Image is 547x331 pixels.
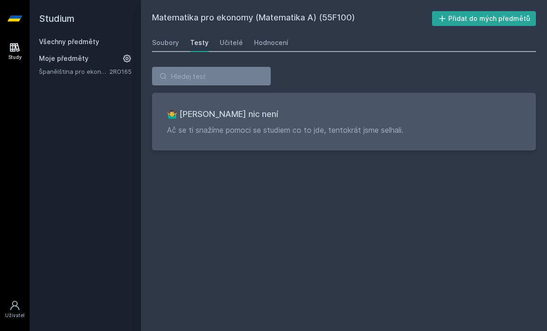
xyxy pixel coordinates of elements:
[152,11,432,26] h2: Matematika pro ekonomy (Matematika A) (55F100)
[39,67,109,76] a: Španělština pro ekonomy - středně pokročilá úroveň 1 (A2/B1)
[109,68,132,75] a: 2RO165
[2,295,28,324] a: Uživatel
[220,33,243,52] a: Učitelé
[254,33,288,52] a: Hodnocení
[152,67,271,85] input: Hledej test
[167,108,521,121] h3: 🤷‍♂️ [PERSON_NAME] nic není
[167,124,521,136] p: Ač se ti snažíme pomoci se studiem co to jde, tentokrát jsme selhali.
[5,312,25,319] div: Uživatel
[432,11,536,26] button: Přidat do mých předmětů
[39,54,89,63] span: Moje předměty
[254,38,288,47] div: Hodnocení
[39,38,99,45] a: Všechny předměty
[152,33,179,52] a: Soubory
[8,54,22,61] div: Study
[190,33,209,52] a: Testy
[220,38,243,47] div: Učitelé
[2,37,28,65] a: Study
[152,38,179,47] div: Soubory
[190,38,209,47] div: Testy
